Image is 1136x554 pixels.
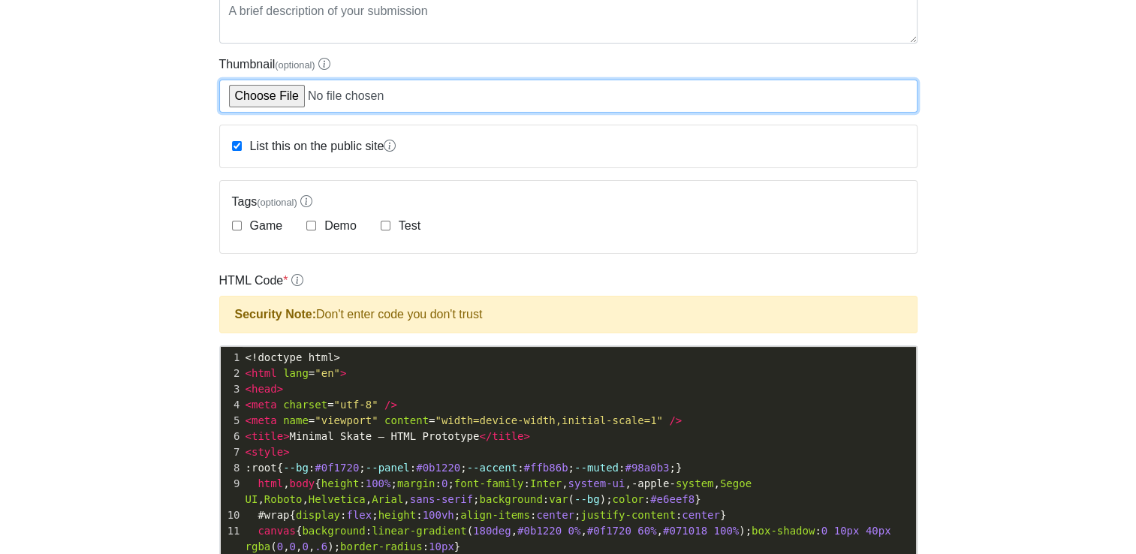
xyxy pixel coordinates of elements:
span: < [246,446,252,458]
span: > [340,367,346,379]
span: color [612,493,643,505]
span: -apple- [631,477,676,489]
span: = [246,399,397,411]
span: font-family [454,477,524,489]
span: /> [669,414,682,426]
span: 60% [637,525,656,537]
span: flex [346,509,372,521]
span: #wrap [258,509,289,521]
span: "utf-8" [334,399,378,411]
div: 8 [221,460,243,476]
span: < [246,399,252,411]
span: 0 [277,540,283,552]
span: "en" [315,367,340,379]
span: meta [252,399,277,411]
div: 9 [221,476,243,492]
span: background [479,493,542,505]
span: 100% [366,477,391,489]
span: 10px [429,540,454,552]
span: align-items [460,509,530,521]
span: style [252,446,283,458]
span: Inter [530,477,562,489]
span: meta [252,414,277,426]
span: root [252,462,277,474]
span: 40px [866,525,891,537]
span: Segoe [720,477,752,489]
span: #0b1220 [416,462,460,474]
span: #ffb86b [523,462,568,474]
span: 180deg [473,525,511,537]
span: (optional) [257,197,297,208]
span: center [536,509,574,521]
span: #0f1720 [315,462,359,474]
span: --panel [366,462,410,474]
span: html [252,367,277,379]
span: #e6eef8 [650,493,695,505]
strong: Security Note: [235,308,316,321]
span: > [283,446,289,458]
label: Thumbnail [219,56,331,74]
span: var [549,493,568,505]
span: system [676,477,714,489]
label: HTML Code [219,272,303,290]
span: = [246,367,347,379]
span: justify-content [580,509,675,521]
div: 2 [221,366,243,381]
span: system-ui [568,477,625,489]
span: { : ( , , , ); : ( , , , ); : } [246,525,897,552]
span: --bg [574,493,600,505]
span: background [302,525,365,537]
span: 100vh [423,509,454,521]
label: Game [247,217,283,235]
span: Minimal Skate — HTML Prototype [246,430,530,442]
span: height [378,509,417,521]
span: < [246,383,252,395]
span: name [283,414,309,426]
span: body [290,477,315,489]
span: title [492,430,523,442]
span: 10px [834,525,860,537]
div: 3 [221,381,243,397]
span: > [523,430,529,442]
span: canvas [258,525,296,537]
span: --bg [283,462,309,474]
span: = = [246,414,683,426]
span: < [246,430,252,442]
span: .6 [315,540,327,552]
span: #071018 [663,525,707,537]
label: Tags [232,193,905,211]
span: > [277,383,283,395]
div: 11 [221,523,243,539]
span: #98a0b3 [625,462,669,474]
span: 0 [821,525,827,537]
span: 100% [713,525,739,537]
div: 6 [221,429,243,444]
span: --accent [467,462,517,474]
span: Arial [372,493,403,505]
span: box-shadow [752,525,815,537]
span: lang [283,367,309,379]
div: 7 [221,444,243,460]
span: center [682,509,720,521]
span: head [252,383,277,395]
label: Demo [321,217,357,235]
span: : { : ; : ; : ; : ;} [246,462,683,474]
span: content [384,414,429,426]
span: "viewport" [315,414,378,426]
span: < [246,367,252,379]
label: List this on the public site [247,137,396,155]
span: #0f1720 [587,525,631,537]
span: UI [246,493,258,505]
span: 0% [568,525,580,537]
span: --muted [574,462,619,474]
span: border-radius [340,540,423,552]
span: rgba [246,540,271,552]
span: Roboto [264,493,303,505]
span: , { : ; : ; : , , , , , , , ; : ( ); : } [246,477,758,505]
span: 0 [302,540,308,552]
div: 10 [221,507,243,523]
div: 1 [221,350,243,366]
span: charset [283,399,327,411]
span: <!doctype html> [246,351,340,363]
span: { : ; : ; : ; : } [246,509,727,521]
